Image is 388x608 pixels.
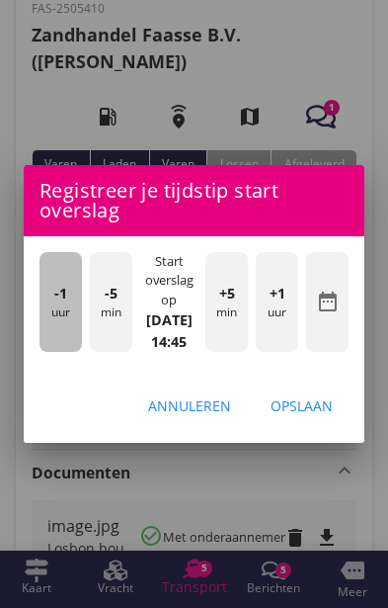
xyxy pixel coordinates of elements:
i: date_range [316,290,340,313]
div: min [205,252,248,352]
div: Start overslag op [140,252,197,309]
div: uur [39,252,82,352]
div: Registreer je tijdstip start overslag [24,165,364,236]
div: uur [256,252,298,352]
span: +5 [219,283,235,304]
button: Annuleren [132,388,247,423]
div: Annuleren [148,395,231,416]
span: -1 [54,283,67,304]
span: -5 [105,283,117,304]
button: Opslaan [255,388,349,423]
span: +1 [270,283,285,304]
strong: [DATE] [146,310,193,329]
div: min [90,252,132,352]
div: Opslaan [271,395,333,416]
strong: 14:45 [151,332,187,351]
